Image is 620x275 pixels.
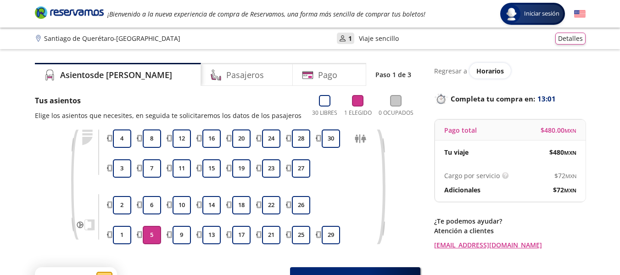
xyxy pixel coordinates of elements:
button: 8 [143,129,161,148]
button: 17 [232,226,251,244]
small: MXN [564,127,576,134]
p: Viaje sencillo [359,34,399,43]
button: 11 [173,159,191,178]
p: Adicionales [444,185,480,195]
p: Cargo por servicio [444,171,500,180]
p: Tus asientos [35,95,302,106]
button: 29 [322,226,340,244]
button: 30 [322,129,340,148]
span: $ 480 [549,147,576,157]
button: 9 [173,226,191,244]
button: 18 [232,196,251,214]
span: Iniciar sesión [520,9,563,18]
span: $ 72 [554,171,576,180]
span: $ 72 [553,185,576,195]
p: Elige los asientos que necesites, en seguida te solicitaremos los datos de los pasajeros [35,111,302,120]
span: $ 480.00 [541,125,576,135]
p: Completa tu compra en : [434,92,586,105]
button: 5 [143,226,161,244]
button: 13 [202,226,221,244]
p: Santiago de Querétaro - [GEOGRAPHIC_DATA] [44,34,180,43]
button: 19 [232,159,251,178]
span: Horarios [476,67,504,75]
em: ¡Bienvenido a la nueva experiencia de compra de Reservamos, una forma más sencilla de comprar tus... [107,10,425,18]
p: Atención a clientes [434,226,586,236]
p: ¿Te podemos ayudar? [434,216,586,226]
button: 15 [202,159,221,178]
i: Brand Logo [35,6,104,19]
p: 1 [348,34,352,43]
button: 12 [173,129,191,148]
button: 7 [143,159,161,178]
span: 13:01 [537,94,556,104]
button: 14 [202,196,221,214]
button: 2 [113,196,131,214]
button: 28 [292,129,310,148]
button: English [574,8,586,20]
button: 3 [113,159,131,178]
h4: Pasajeros [226,69,264,81]
p: 30 Libres [312,109,337,117]
button: 16 [202,129,221,148]
button: 6 [143,196,161,214]
button: 21 [262,226,280,244]
h4: Pago [318,69,337,81]
button: 23 [262,159,280,178]
button: 22 [262,196,280,214]
button: 24 [262,129,280,148]
button: 4 [113,129,131,148]
button: 20 [232,129,251,148]
button: 10 [173,196,191,214]
h4: Asientos de [PERSON_NAME] [60,69,172,81]
p: 1 Elegido [344,109,372,117]
button: 27 [292,159,310,178]
small: MXN [565,173,576,180]
p: 0 Ocupados [379,109,413,117]
button: 26 [292,196,310,214]
p: Paso 1 de 3 [375,70,411,79]
p: Regresar a [434,66,467,76]
iframe: Messagebird Livechat Widget [567,222,611,266]
button: Detalles [555,33,586,45]
small: MXN [564,149,576,156]
a: [EMAIL_ADDRESS][DOMAIN_NAME] [434,240,586,250]
small: MXN [564,187,576,194]
a: Brand Logo [35,6,104,22]
p: Tu viaje [444,147,469,157]
button: 25 [292,226,310,244]
button: 1 [113,226,131,244]
div: Regresar a ver horarios [434,63,586,79]
p: Pago total [444,125,477,135]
